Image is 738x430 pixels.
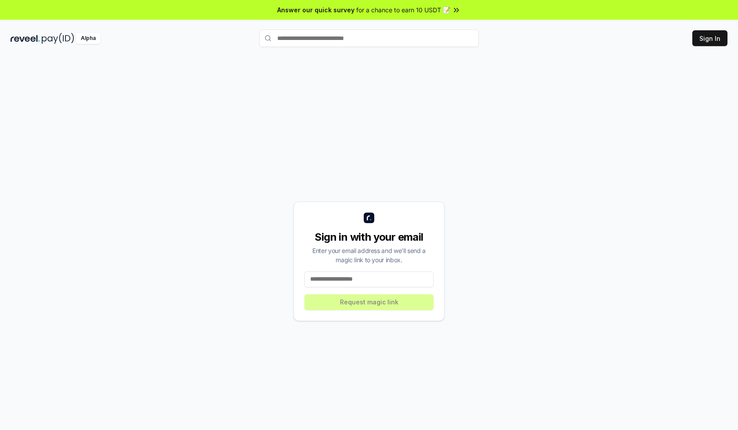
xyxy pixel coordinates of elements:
[42,33,74,44] img: pay_id
[76,33,101,44] div: Alpha
[304,246,434,264] div: Enter your email address and we’ll send a magic link to your inbox.
[364,213,374,223] img: logo_small
[356,5,450,14] span: for a chance to earn 10 USDT 📝
[304,230,434,244] div: Sign in with your email
[11,33,40,44] img: reveel_dark
[277,5,355,14] span: Answer our quick survey
[692,30,727,46] button: Sign In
